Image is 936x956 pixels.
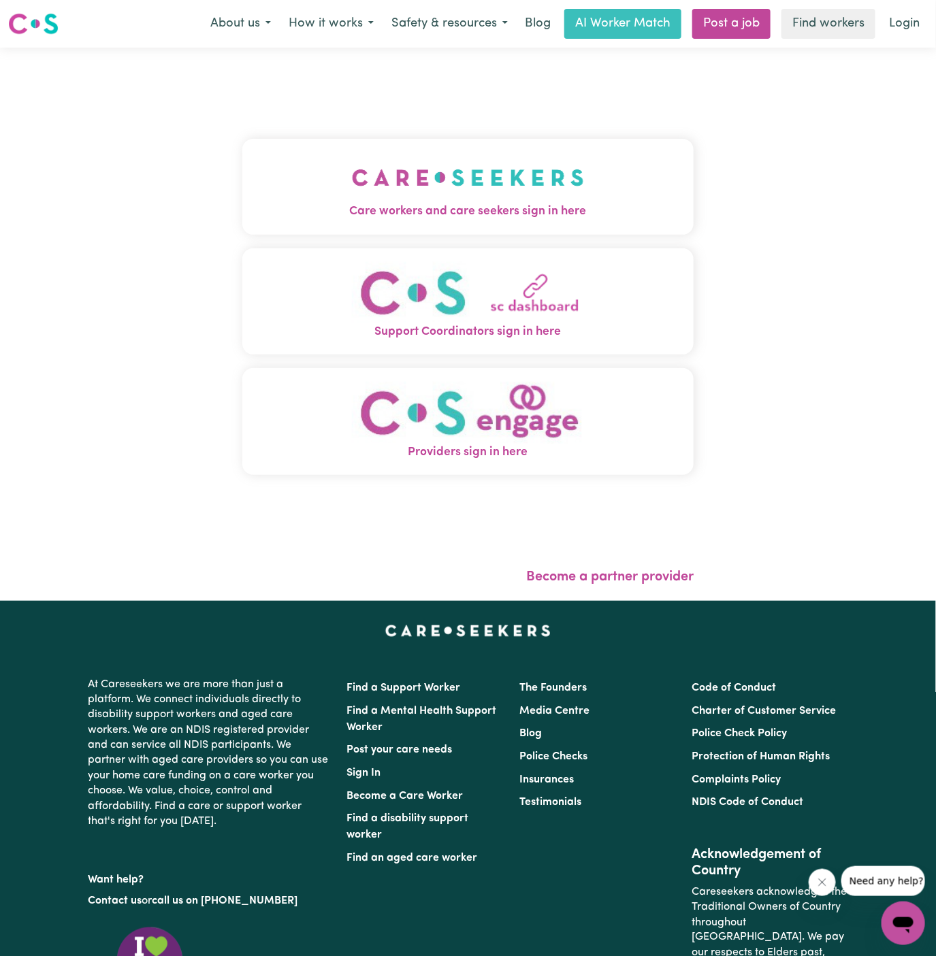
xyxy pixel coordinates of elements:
[519,728,542,739] a: Blog
[152,895,298,906] a: call us on [PHONE_NUMBER]
[881,9,928,39] a: Login
[347,813,469,840] a: Find a disability support worker
[564,9,681,39] a: AI Worker Match
[519,774,574,785] a: Insurances
[347,768,381,778] a: Sign In
[692,706,836,716] a: Charter of Customer Service
[88,895,142,906] a: Contact us
[242,248,694,355] button: Support Coordinators sign in here
[385,625,551,636] a: Careseekers home page
[347,682,461,693] a: Find a Support Worker
[8,12,59,36] img: Careseekers logo
[882,902,925,945] iframe: Button to launch messaging window
[242,444,694,461] span: Providers sign in here
[201,10,280,38] button: About us
[692,751,830,762] a: Protection of Human Rights
[841,866,925,896] iframe: Message from company
[347,744,453,755] a: Post your care needs
[519,682,587,693] a: The Founders
[692,797,803,808] a: NDIS Code of Conduct
[242,203,694,220] span: Care workers and care seekers sign in here
[692,846,848,879] h2: Acknowledgement of Country
[692,728,787,739] a: Police Check Policy
[347,791,464,802] a: Become a Care Worker
[519,797,581,808] a: Testimonials
[242,368,694,475] button: Providers sign in here
[347,706,497,733] a: Find a Mental Health Support Worker
[526,570,694,584] a: Become a partner provider
[692,682,776,693] a: Code of Conduct
[781,9,875,39] a: Find workers
[809,869,836,896] iframe: Close message
[242,323,694,341] span: Support Coordinators sign in here
[692,774,781,785] a: Complaints Policy
[517,9,559,39] a: Blog
[88,672,331,835] p: At Careseekers we are more than just a platform. We connect individuals directly to disability su...
[692,9,771,39] a: Post a job
[88,888,331,914] p: or
[242,139,694,234] button: Care workers and care seekers sign in here
[519,706,590,716] a: Media Centre
[8,8,59,39] a: Careseekers logo
[88,867,331,887] p: Want help?
[383,10,517,38] button: Safety & resources
[347,853,478,863] a: Find an aged care worker
[280,10,383,38] button: How it works
[519,751,587,762] a: Police Checks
